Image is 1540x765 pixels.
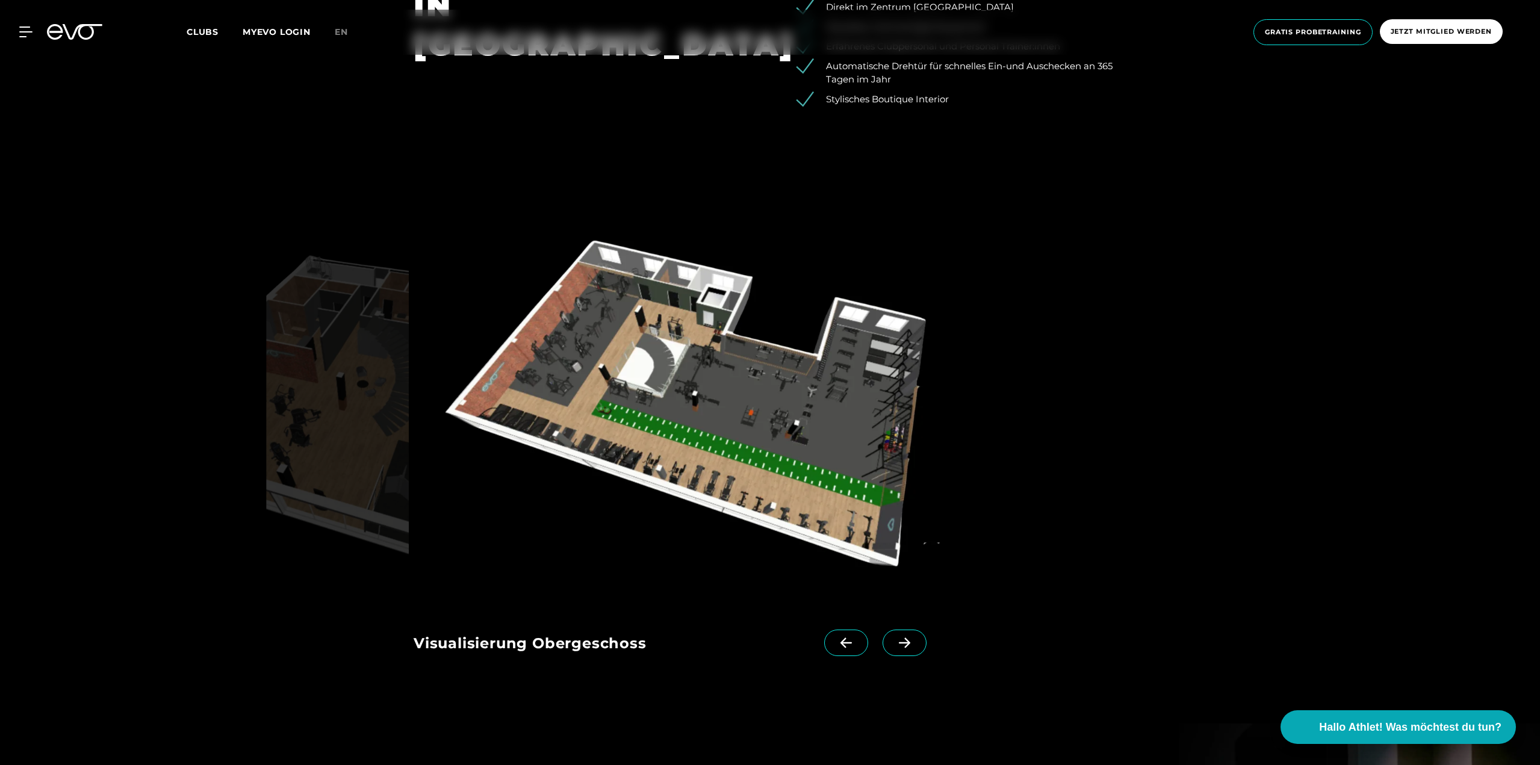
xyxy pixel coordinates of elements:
[243,26,311,37] a: MYEVO LOGIN
[414,230,984,601] img: evofitness
[1391,26,1492,37] span: Jetzt Mitglied werden
[805,93,1126,107] li: Stylisches Boutique Interior
[1319,719,1501,736] span: Hallo Athlet! Was möchtest du tun?
[187,26,219,37] span: Clubs
[266,230,409,601] img: evofitness
[1250,19,1376,45] a: Gratis Probetraining
[414,630,824,660] div: Visualisierung Obergeschoss
[187,26,243,37] a: Clubs
[1376,19,1506,45] a: Jetzt Mitglied werden
[805,60,1126,87] li: Automatische Drehtür für schnelles Ein-und Auschecken an 365 Tagen im Jahr
[1265,27,1361,37] span: Gratis Probetraining
[335,26,348,37] span: en
[1281,710,1516,744] button: Hallo Athlet! Was möchtest du tun?
[335,25,362,39] a: en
